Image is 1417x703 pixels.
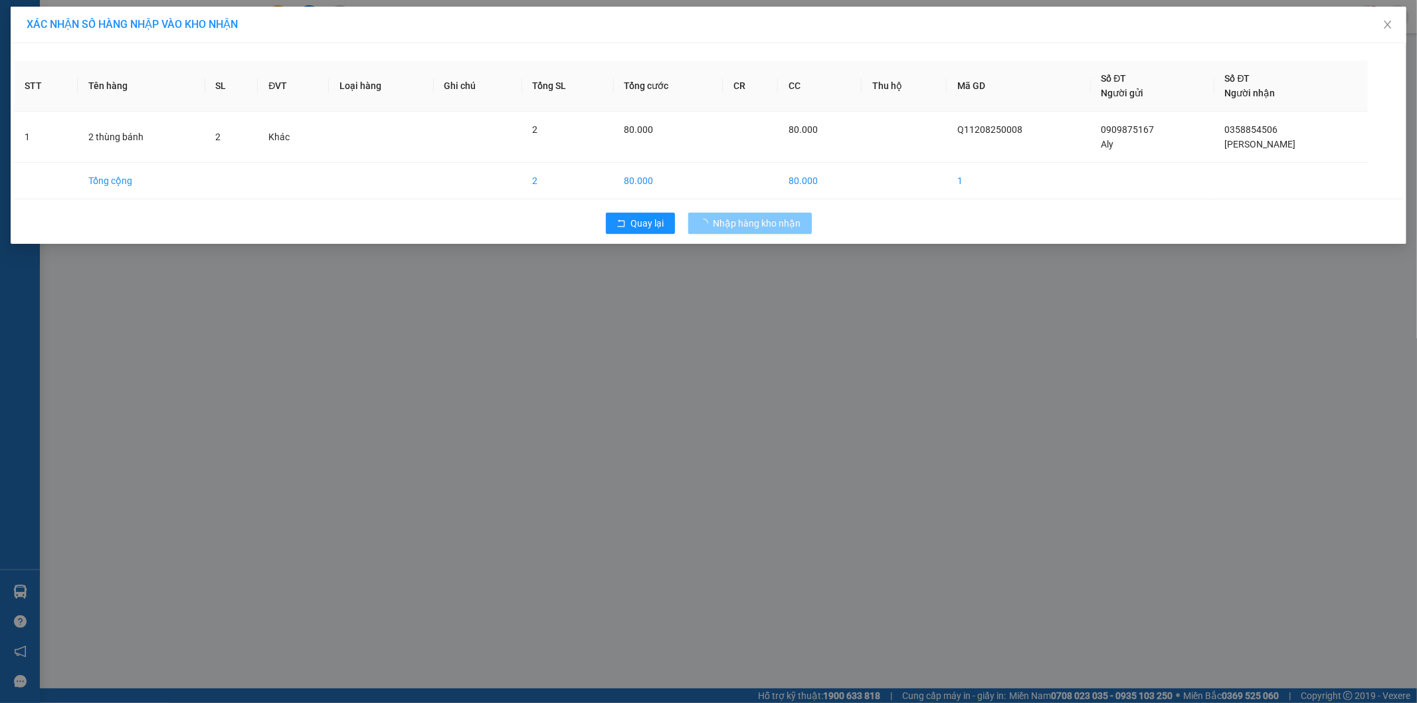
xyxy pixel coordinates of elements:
span: 0909875167 [1101,124,1155,135]
td: Khác [258,112,328,163]
span: Người nhận [1225,88,1275,98]
span: 80.000 [789,124,818,135]
td: 2 thùng bánh [78,112,205,163]
td: Tổng cộng [78,163,205,199]
th: Tên hàng [78,60,205,112]
span: rollback [616,219,626,229]
span: 2 [216,132,221,142]
span: 80.000 [624,124,654,135]
th: Tổng cước [614,60,723,112]
th: Ghi chú [434,60,522,112]
span: Số ĐT [1101,73,1127,84]
span: 2 [533,124,538,135]
span: Số ĐT [1225,73,1250,84]
td: 1 [14,112,78,163]
button: rollbackQuay lại [606,213,675,234]
button: Nhập hàng kho nhận [688,213,812,234]
span: XÁC NHẬN SỐ HÀNG NHẬP VÀO KHO NHẬN [27,18,238,31]
th: STT [14,60,78,112]
td: 1 [947,163,1090,199]
button: Close [1369,7,1406,44]
span: Nhập hàng kho nhận [713,216,801,231]
th: CR [723,60,778,112]
span: Quay lại [631,216,664,231]
th: Mã GD [947,60,1090,112]
th: SL [205,60,258,112]
td: 80.000 [778,163,862,199]
span: 0358854506 [1225,124,1278,135]
td: 80.000 [614,163,723,199]
span: Q11208250008 [957,124,1022,135]
th: Loại hàng [329,60,434,112]
th: Tổng SL [522,60,614,112]
span: [PERSON_NAME] [1225,139,1296,150]
span: loading [699,219,713,228]
th: CC [778,60,862,112]
span: Aly [1101,139,1114,150]
td: 2 [522,163,614,199]
th: ĐVT [258,60,328,112]
span: close [1382,19,1393,30]
span: Người gửi [1101,88,1144,98]
th: Thu hộ [862,60,947,112]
